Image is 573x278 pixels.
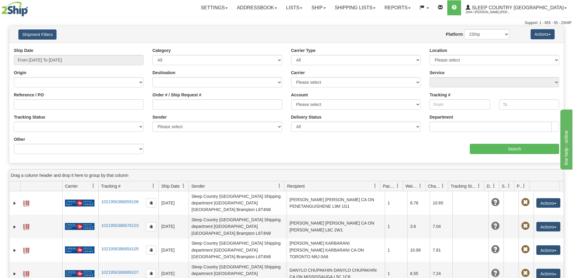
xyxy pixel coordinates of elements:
button: Actions [536,245,560,255]
span: Sender [191,183,205,189]
a: Addressbook [232,0,282,15]
label: Sender [152,114,167,120]
a: Carrier filter column settings [88,181,98,191]
label: Other [14,136,25,142]
a: Sender filter column settings [274,181,285,191]
span: Shipment Issues [502,183,507,189]
a: Weight filter column settings [415,181,425,191]
button: Actions [536,198,560,208]
td: [PERSON_NAME] [PERSON_NAME] CA ON [PERSON_NAME] L6C 2W1 [287,215,385,238]
a: Tracking Status filter column settings [474,181,484,191]
a: 1021956386889107 [101,270,139,275]
a: Label [23,268,29,278]
label: Tracking Status [14,114,45,120]
a: Tracking # filter column settings [148,181,159,191]
label: Location [430,47,447,53]
a: Ship Date filter column settings [178,181,189,191]
td: 7.81 [430,238,452,262]
a: Charge filter column settings [438,181,448,191]
a: Settings [196,0,232,15]
button: Actions [531,29,555,39]
span: Pickup Not Assigned [521,269,530,277]
img: 20 - Canada Post [65,223,94,230]
button: Copy to clipboard [146,246,156,255]
a: Pickup Status filter column settings [519,181,529,191]
a: Expand [12,200,18,206]
span: 2044 / [PERSON_NAME] [PERSON_NAME] [466,9,511,15]
input: From [430,99,490,110]
td: 1 [385,238,407,262]
span: Delivery Status [487,183,492,189]
span: Pickup Not Assigned [521,222,530,230]
span: Tracking # [101,183,121,189]
img: 20 - Canada Post [65,246,94,254]
label: Origin [14,70,26,76]
span: Pickup Not Assigned [521,245,530,254]
div: Support: 1 - 855 - 55 - 2SHIP [2,20,571,26]
a: Expand [12,271,18,277]
a: Recipient filter column settings [370,181,380,191]
a: Expand [12,224,18,230]
label: Carrier [291,70,305,76]
a: Sleep Country [GEOGRAPHIC_DATA] 2044 / [PERSON_NAME] [PERSON_NAME] [461,0,571,15]
label: Delivery Status [291,114,322,120]
td: Sleep Country [GEOGRAPHIC_DATA] Shipping department [GEOGRAPHIC_DATA] [GEOGRAPHIC_DATA] Brampton ... [189,191,287,215]
span: Sleep Country [GEOGRAPHIC_DATA] [470,5,564,10]
button: Copy to clipboard [146,222,156,231]
td: [PERSON_NAME] KARBARANI [PERSON_NAME] KARBARANI CA ON TORONTO M6J 0A8 [287,238,385,262]
span: Packages [383,183,396,189]
span: Charge [428,183,441,189]
label: Order # / Ship Request # [152,92,202,98]
td: Sleep Country [GEOGRAPHIC_DATA] Shipping department [GEOGRAPHIC_DATA] [GEOGRAPHIC_DATA] Brampton ... [189,215,287,238]
label: Category [152,47,171,53]
label: Platform [446,31,463,37]
td: 3.6 [407,215,430,238]
img: 20 - Canada Post [65,270,94,277]
a: 1021956386676103 [101,223,139,228]
a: 1021956386659106 [101,199,139,204]
span: Recipient [287,183,305,189]
td: [DATE] [159,238,189,262]
a: Packages filter column settings [393,181,403,191]
span: Pickup Not Assigned [521,198,530,207]
span: Unknown [491,198,500,207]
button: Actions [536,222,560,231]
button: Copy to clipboard [146,198,156,207]
a: Ship [307,0,330,15]
td: [PERSON_NAME] [PERSON_NAME] CA ON PENETANGUISHENE L9M 1G1 [287,191,385,215]
label: Carrier Type [291,47,316,53]
td: 10.65 [430,191,452,215]
label: Ship Date [14,47,33,53]
span: Carrier [65,183,78,189]
a: Label [23,245,29,255]
label: Department [430,114,453,120]
button: Copy to clipboard [146,269,156,278]
div: live help - online [5,4,56,11]
label: Account [291,92,308,98]
span: Weight [405,183,418,189]
a: Lists [282,0,307,15]
a: Delivery Status filter column settings [489,181,499,191]
td: [DATE] [159,215,189,238]
label: Reference / PO [14,92,44,98]
td: 10.98 [407,238,430,262]
label: Service [430,70,445,76]
a: 1021956386854105 [101,246,139,251]
td: Sleep Country [GEOGRAPHIC_DATA] Shipping department [GEOGRAPHIC_DATA] [GEOGRAPHIC_DATA] Brampton ... [189,238,287,262]
td: 1 [385,191,407,215]
a: Label [23,221,29,231]
label: Destination [152,70,175,76]
span: Unknown [491,245,500,254]
td: 1 [385,215,407,238]
a: Reports [380,0,415,15]
td: 8.78 [407,191,430,215]
a: Label [23,198,29,207]
a: Shipping lists [330,0,380,15]
a: Expand [12,247,18,253]
span: Pickup Status [517,183,522,189]
img: 20 - Canada Post [65,199,94,207]
iframe: chat widget [559,108,572,170]
button: Shipment Filters [18,29,57,40]
span: Ship Date [161,183,180,189]
img: logo2044.jpg [2,2,28,17]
